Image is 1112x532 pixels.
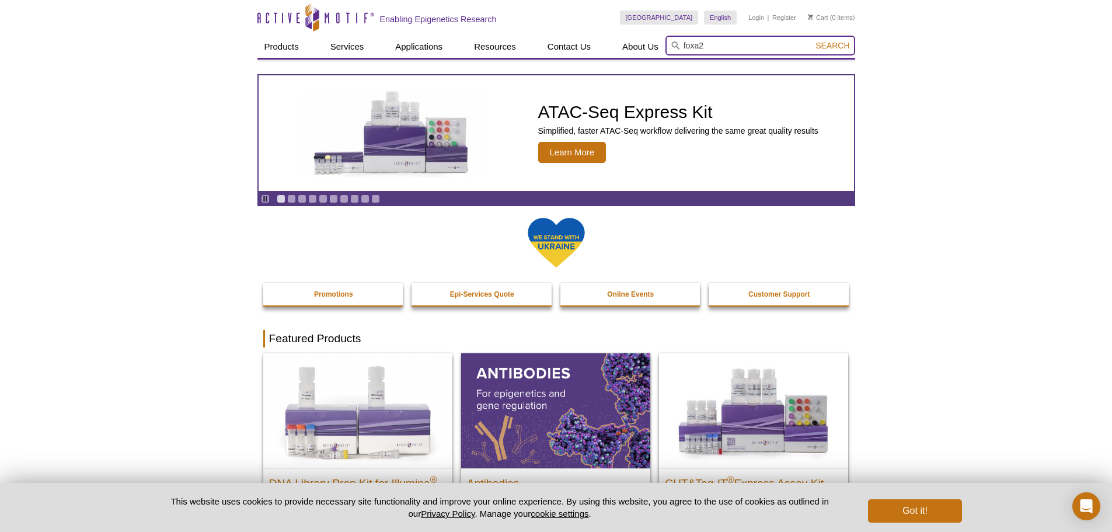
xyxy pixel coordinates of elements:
[808,14,813,20] img: Your Cart
[1072,492,1100,520] div: Open Intercom Messenger
[269,472,447,489] h2: DNA Library Prep Kit for Illumina
[298,194,306,203] a: Go to slide 3
[361,194,369,203] a: Go to slide 9
[815,41,849,50] span: Search
[620,11,699,25] a: [GEOGRAPHIC_DATA]
[748,290,810,298] strong: Customer Support
[768,11,769,25] li: |
[808,13,828,22] a: Cart
[772,13,796,22] a: Register
[263,353,452,468] img: DNA Library Prep Kit for Illumina
[371,194,380,203] a: Go to slide 10
[727,474,734,484] sup: ®
[709,283,850,305] a: Customer Support
[868,499,961,523] button: Got it!
[541,36,598,58] a: Contact Us
[607,290,654,298] strong: Online Events
[259,75,854,191] article: ATAC-Seq Express Kit
[615,36,665,58] a: About Us
[560,283,702,305] a: Online Events
[151,495,849,520] p: This website uses cookies to provide necessary site functionality and improve your online experie...
[467,36,523,58] a: Resources
[467,472,644,489] h2: Antibodies
[319,194,327,203] a: Go to slide 5
[257,36,306,58] a: Products
[812,40,853,51] button: Search
[659,353,848,468] img: CUT&Tag-IT® Express Assay Kit
[412,283,553,305] a: Epi-Services Quote
[704,11,737,25] a: English
[461,353,650,530] a: All Antibodies Antibodies Application-tested antibodies for ChIP, CUT&Tag, and CUT&RUN.
[808,11,855,25] li: (0 items)
[308,194,317,203] a: Go to slide 4
[665,36,855,55] input: Keyword, Cat. No.
[461,353,650,468] img: All Antibodies
[277,194,285,203] a: Go to slide 1
[259,75,854,191] a: ATAC-Seq Express Kit ATAC-Seq Express Kit Simplified, faster ATAC-Seq workflow delivering the sam...
[748,13,764,22] a: Login
[261,194,270,203] a: Toggle autoplay
[263,283,405,305] a: Promotions
[314,290,353,298] strong: Promotions
[287,194,296,203] a: Go to slide 2
[527,217,585,269] img: We Stand With Ukraine
[340,194,348,203] a: Go to slide 7
[450,290,514,298] strong: Epi-Services Quote
[350,194,359,203] a: Go to slide 8
[659,353,848,530] a: CUT&Tag-IT® Express Assay Kit CUT&Tag-IT®Express Assay Kit Less variable and higher-throughput ge...
[263,330,849,347] h2: Featured Products
[329,194,338,203] a: Go to slide 6
[421,509,475,519] a: Privacy Policy
[531,509,588,519] button: cookie settings
[380,14,497,25] h2: Enabling Epigenetics Research
[323,36,371,58] a: Services
[538,126,818,136] p: Simplified, faster ATAC-Seq workflow delivering the same great quality results
[388,36,449,58] a: Applications
[538,103,818,121] h2: ATAC-Seq Express Kit
[430,474,437,484] sup: ®
[665,472,842,489] h2: CUT&Tag-IT Express Assay Kit
[538,142,606,163] span: Learn More
[296,89,489,178] img: ATAC-Seq Express Kit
